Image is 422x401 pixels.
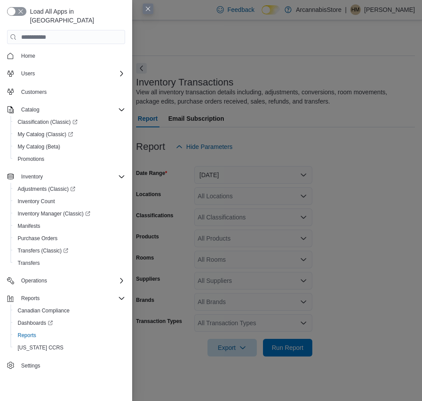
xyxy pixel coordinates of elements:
[11,208,129,220] a: Inventory Manager (Classic)
[21,89,47,96] span: Customers
[14,141,125,152] span: My Catalog (Beta)
[18,104,43,115] button: Catalog
[18,198,55,205] span: Inventory Count
[11,183,129,195] a: Adjustments (Classic)
[11,329,129,342] button: Reports
[4,292,129,304] button: Reports
[14,117,81,127] a: Classification (Classic)
[14,342,125,353] span: Washington CCRS
[18,171,125,182] span: Inventory
[14,233,125,244] span: Purchase Orders
[14,221,125,231] span: Manifests
[21,70,35,77] span: Users
[14,330,40,341] a: Reports
[11,128,129,141] a: My Catalog (Classic)
[26,7,125,25] span: Load All Apps in [GEOGRAPHIC_DATA]
[4,49,129,62] button: Home
[21,52,35,59] span: Home
[18,235,58,242] span: Purchase Orders
[11,232,129,245] button: Purchase Orders
[18,68,125,79] span: Users
[14,318,56,328] a: Dashboards
[7,46,125,374] nav: Complex example
[11,195,129,208] button: Inventory Count
[18,332,36,339] span: Reports
[11,317,129,329] a: Dashboards
[14,233,61,244] a: Purchase Orders
[14,154,48,164] a: Promotions
[18,86,125,97] span: Customers
[11,304,129,317] button: Canadian Compliance
[4,104,129,116] button: Catalog
[14,154,125,164] span: Promotions
[18,275,125,286] span: Operations
[14,221,44,231] a: Manifests
[18,171,46,182] button: Inventory
[21,173,43,180] span: Inventory
[18,360,125,371] span: Settings
[4,359,129,372] button: Settings
[14,184,125,194] span: Adjustments (Classic)
[14,258,43,268] a: Transfers
[18,319,53,327] span: Dashboards
[143,4,153,14] button: Close this dialog
[11,342,129,354] button: [US_STATE] CCRS
[14,141,64,152] a: My Catalog (Beta)
[18,131,73,138] span: My Catalog (Classic)
[18,87,50,97] a: Customers
[18,344,63,351] span: [US_STATE] CCRS
[14,184,79,194] a: Adjustments (Classic)
[18,156,44,163] span: Promotions
[18,247,68,254] span: Transfers (Classic)
[4,67,129,80] button: Users
[14,208,125,219] span: Inventory Manager (Classic)
[14,305,125,316] span: Canadian Compliance
[18,186,75,193] span: Adjustments (Classic)
[14,330,125,341] span: Reports
[14,305,73,316] a: Canadian Compliance
[21,277,47,284] span: Operations
[14,196,59,207] a: Inventory Count
[14,245,72,256] a: Transfers (Classic)
[21,106,39,113] span: Catalog
[18,360,44,371] a: Settings
[14,117,125,127] span: Classification (Classic)
[18,143,60,150] span: My Catalog (Beta)
[18,275,51,286] button: Operations
[11,257,129,269] button: Transfers
[18,293,43,304] button: Reports
[11,245,129,257] a: Transfers (Classic)
[11,116,129,128] a: Classification (Classic)
[18,50,125,61] span: Home
[18,68,38,79] button: Users
[18,260,40,267] span: Transfers
[18,51,39,61] a: Home
[21,295,40,302] span: Reports
[14,342,67,353] a: [US_STATE] CCRS
[14,208,94,219] a: Inventory Manager (Classic)
[14,318,125,328] span: Dashboards
[11,220,129,232] button: Manifests
[18,223,40,230] span: Manifests
[18,210,90,217] span: Inventory Manager (Classic)
[18,307,70,314] span: Canadian Compliance
[14,245,125,256] span: Transfers (Classic)
[21,362,40,369] span: Settings
[14,129,77,140] a: My Catalog (Classic)
[14,258,125,268] span: Transfers
[14,196,125,207] span: Inventory Count
[14,129,125,140] span: My Catalog (Classic)
[11,153,129,165] button: Promotions
[4,85,129,98] button: Customers
[11,141,129,153] button: My Catalog (Beta)
[18,119,78,126] span: Classification (Classic)
[18,293,125,304] span: Reports
[4,275,129,287] button: Operations
[4,171,129,183] button: Inventory
[18,104,125,115] span: Catalog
